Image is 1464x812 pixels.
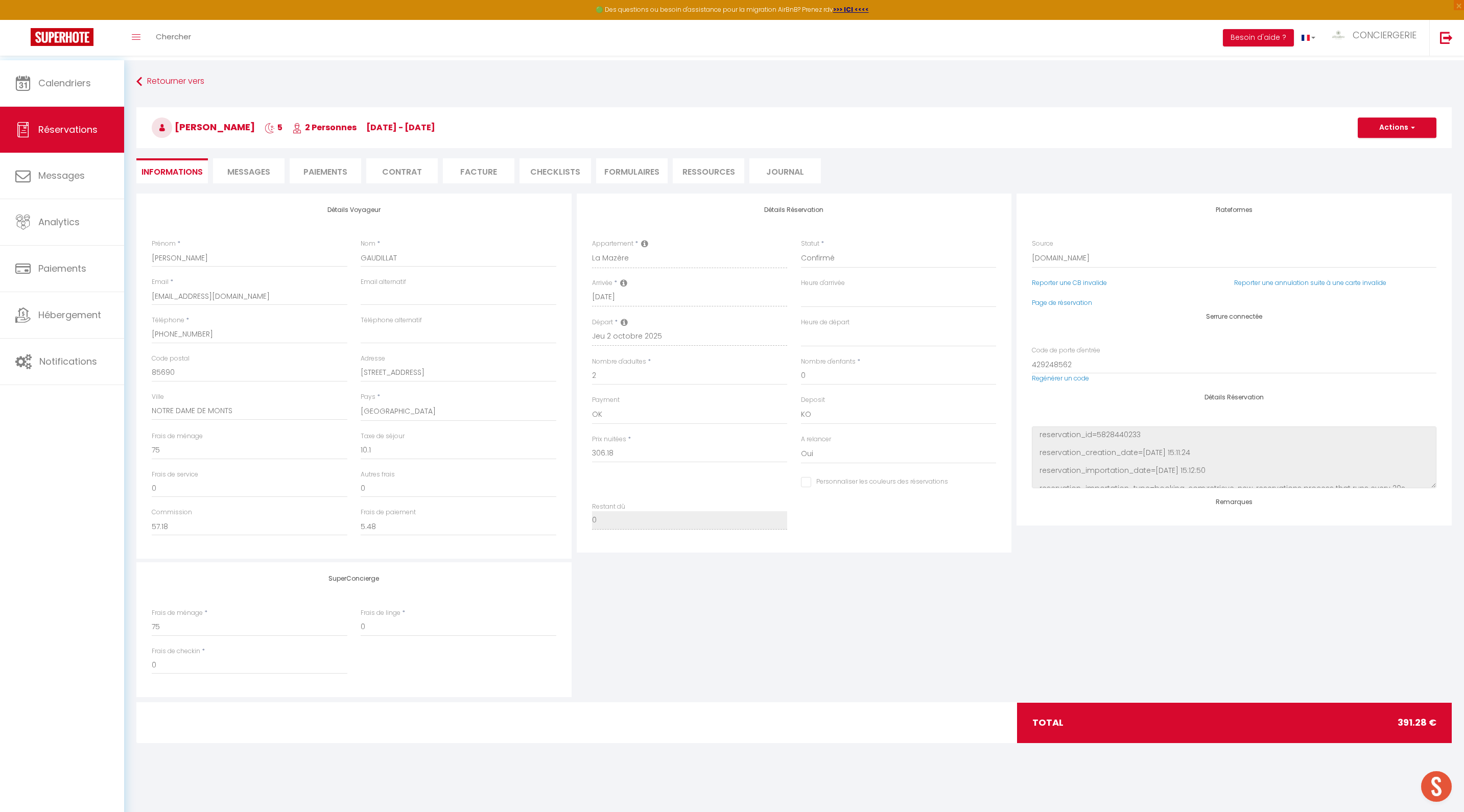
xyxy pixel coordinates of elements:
a: Regénérer un code [1032,374,1089,383]
label: Frais de service [152,470,198,480]
label: Départ [592,318,613,327]
li: Facture [443,158,514,183]
img: ... [1331,29,1346,41]
label: Arrivée [592,278,612,288]
label: Nombre d'adultes [592,357,646,367]
a: ... CONCIERGERIE [1323,20,1429,56]
span: Notifications [39,355,97,368]
label: Code postal [152,354,190,364]
label: Frais de ménage [152,432,203,441]
label: Email [152,277,169,287]
label: Pays [361,392,375,402]
li: Informations [136,158,208,183]
label: Prix nuitées [592,435,626,444]
span: CONCIERGERIE [1353,29,1416,41]
div: total [1017,703,1452,743]
a: Page de réservation [1032,298,1092,307]
span: Messages [38,169,85,182]
label: Nombre d'enfants [801,357,856,367]
span: [DATE] - [DATE] [366,122,435,133]
label: Heure de départ [801,318,849,327]
label: Taxe de séjour [361,432,405,441]
label: Prénom [152,239,176,249]
a: Retourner vers [136,73,1452,91]
label: Appartement [592,239,633,249]
span: Chercher [156,31,191,42]
span: Analytics [38,216,80,228]
label: Téléphone [152,316,184,325]
span: Hébergement [38,308,101,321]
h4: SuperConcierge [152,575,556,582]
label: Frais de ménage [152,608,203,618]
span: Paiements [38,262,86,275]
label: Code de porte d'entrée [1032,346,1100,355]
label: Payment [592,395,620,405]
li: Journal [749,158,821,183]
h4: Remarques [1032,498,1436,506]
h4: Détails Réservation [592,206,997,213]
li: Ressources [673,158,744,183]
label: Source [1032,239,1053,249]
label: Autres frais [361,470,395,480]
span: 391.28 € [1398,715,1436,730]
label: A relancer [801,435,831,444]
a: Chercher [148,20,199,56]
a: Reporter une CB invalide [1032,278,1107,287]
button: Actions [1358,117,1436,138]
label: Restant dû [592,502,625,512]
label: Adresse [361,354,385,364]
a: Reporter une annulation suite à une carte invalide [1234,278,1386,287]
span: Calendriers [38,77,91,89]
span: 5 [265,122,282,133]
label: Heure d'arrivée [801,278,845,288]
label: Ville [152,392,164,402]
span: 2 Personnes [292,122,357,133]
label: Email alternatif [361,277,406,287]
li: Contrat [366,158,438,183]
label: Frais de linge [361,608,400,618]
h4: Serrure connectée [1032,313,1436,320]
label: Frais de paiement [361,508,416,517]
h4: Détails Réservation [1032,394,1436,401]
span: [PERSON_NAME] [152,121,255,133]
label: Deposit [801,395,825,405]
li: FORMULAIRES [596,158,668,183]
label: Statut [801,239,819,249]
img: Super Booking [31,28,93,46]
label: Commission [152,508,192,517]
label: Frais de checkin [152,647,200,656]
a: >>> ICI <<<< [833,5,869,14]
li: CHECKLISTS [520,158,591,183]
label: Téléphone alternatif [361,316,422,325]
label: Nom [361,239,375,249]
h4: Détails Voyageur [152,206,556,213]
span: Réservations [38,123,98,136]
div: Ouvrir le chat [1421,771,1452,802]
h4: Plateformes [1032,206,1436,213]
img: logout [1440,31,1453,44]
li: Paiements [290,158,361,183]
button: Besoin d'aide ? [1223,29,1294,46]
span: Messages [227,166,270,178]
